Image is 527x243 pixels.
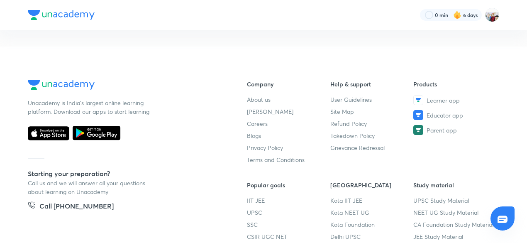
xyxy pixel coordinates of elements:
[247,232,330,241] a: CSIR UGC NET
[247,119,330,128] a: Careers
[413,125,497,135] a: Parent app
[247,208,330,217] a: UPSC
[28,179,152,196] p: Call us and we will answer all your questions about learning on Unacademy
[330,220,414,229] a: Kota Foundation
[330,208,414,217] a: Kota NEET UG
[28,98,152,116] p: Unacademy is India’s largest online learning platform. Download our apps to start learning
[413,125,423,135] img: Parent app
[330,119,414,128] a: Refund Policy
[330,181,414,189] h6: [GEOGRAPHIC_DATA]
[28,80,220,92] a: Company Logo
[330,80,414,88] h6: Help & support
[39,201,114,213] h5: Call [PHONE_NUMBER]
[28,10,95,20] img: Company Logo
[485,8,499,22] img: km swarthi
[247,107,330,116] a: [PERSON_NAME]
[413,208,497,217] a: NEET UG Study Material
[247,220,330,229] a: SSC
[247,131,330,140] a: Blogs
[453,11,461,19] img: streak
[413,95,423,105] img: Learner app
[427,111,463,120] span: Educator app
[330,95,414,104] a: User Guidelines
[247,80,330,88] h6: Company
[247,196,330,205] a: IIT JEE
[247,155,330,164] a: Terms and Conditions
[427,96,460,105] span: Learner app
[28,201,114,213] a: Call [PHONE_NUMBER]
[330,232,414,241] a: Delhi UPSC
[413,220,497,229] a: CA Foundation Study Material
[413,110,497,120] a: Educator app
[413,181,497,189] h6: Study material
[247,95,330,104] a: About us
[413,110,423,120] img: Educator app
[413,232,497,241] a: JEE Study Material
[330,196,414,205] a: Kota IIT JEE
[330,131,414,140] a: Takedown Policy
[330,107,414,116] a: Site Map
[427,126,457,135] span: Parent app
[247,119,268,128] span: Careers
[413,95,497,105] a: Learner app
[28,169,220,179] h5: Starting your preparation?
[247,143,330,152] a: Privacy Policy
[413,196,497,205] a: UPSC Study Material
[413,80,497,88] h6: Products
[247,181,330,189] h6: Popular goals
[28,80,95,90] img: Company Logo
[330,143,414,152] a: Grievance Redressal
